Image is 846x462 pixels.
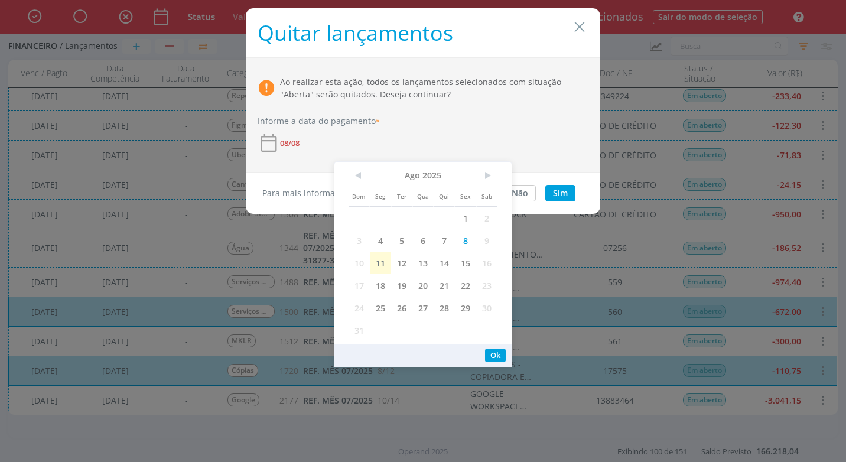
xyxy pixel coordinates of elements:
span: Ter [391,184,412,207]
span: 1 [455,207,476,229]
span: Seg [370,184,391,207]
span: 08/08 [280,139,300,147]
span: 16 [476,252,497,274]
span: 8 [455,229,476,252]
span: 25 [370,297,391,319]
span: Qua [412,184,434,207]
span: 12 [391,252,412,274]
button: Não [504,185,536,201]
span: Sex [455,184,476,207]
button: Close [571,17,588,36]
span: Para mais informações acesse a nossa [262,187,481,199]
span: 10 [349,252,370,274]
span: Ago 2025 [370,167,476,184]
span: 31 [349,319,370,341]
h1: Quitar lançamentos [258,20,588,45]
span: 24 [349,297,370,319]
button: Ok [485,349,506,362]
span: 30 [476,297,497,319]
span: 26 [391,297,412,319]
span: < [349,167,370,184]
span: 9 [476,229,497,252]
span: 27 [412,297,434,319]
div: Ao realizar esta ação, todos os lançamentos selecionados com situação "Aberta" serão quitados. De... [280,76,588,100]
span: 4 [370,229,391,252]
span: 11 [370,252,391,274]
span: 2 [476,207,497,229]
div: dialog [246,8,600,214]
span: 5 [391,229,412,252]
span: > [476,167,497,184]
span: 15 [455,252,476,274]
span: 18 [370,274,391,297]
span: 17 [349,274,370,297]
span: Qui [434,184,455,207]
span: 19 [391,274,412,297]
span: 3 [349,229,370,252]
span: 23 [476,274,497,297]
span: 22 [455,274,476,297]
button: Sim [545,185,575,201]
span: Sab [476,184,497,207]
span: 13 [412,252,434,274]
span: 7 [434,229,455,252]
span: 29 [455,297,476,319]
span: 14 [434,252,455,274]
span: 21 [434,274,455,297]
span: 28 [434,297,455,319]
span: 20 [412,274,434,297]
label: Informe a data do pagamento [258,115,380,127]
span: Dom [349,184,370,207]
span: 6 [412,229,434,252]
